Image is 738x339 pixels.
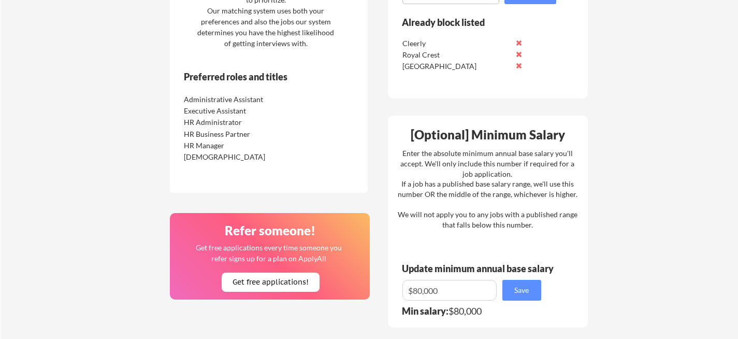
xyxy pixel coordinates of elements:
div: [Optional] Minimum Salary [392,129,584,141]
div: Cleerly [402,38,512,49]
div: Get free applications every time someone you refer signs up for a plan on ApplyAll [195,242,343,264]
div: [GEOGRAPHIC_DATA] [402,61,512,72]
div: Executive Assistant [184,106,293,116]
div: HR Manager [184,140,293,151]
div: HR Business Partner [184,129,293,139]
div: Enter the absolute minimum annual base salary you'll accept. We'll only include this number if re... [398,148,577,230]
div: Update minimum annual base salary [402,264,557,273]
div: Administrative Assistant [184,94,293,105]
div: Already block listed [402,18,542,27]
input: E.g. $100,000 [402,280,497,301]
div: Refer someone! [174,224,367,237]
button: Get free applications! [222,273,320,292]
div: HR Administrator [184,117,293,128]
button: Save [502,280,541,301]
div: $80,000 [402,306,548,316]
strong: Min salary: [402,305,448,317]
div: [DEMOGRAPHIC_DATA] [184,152,293,162]
div: Preferred roles and titles [184,72,325,81]
div: Royal Crest [402,50,512,60]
